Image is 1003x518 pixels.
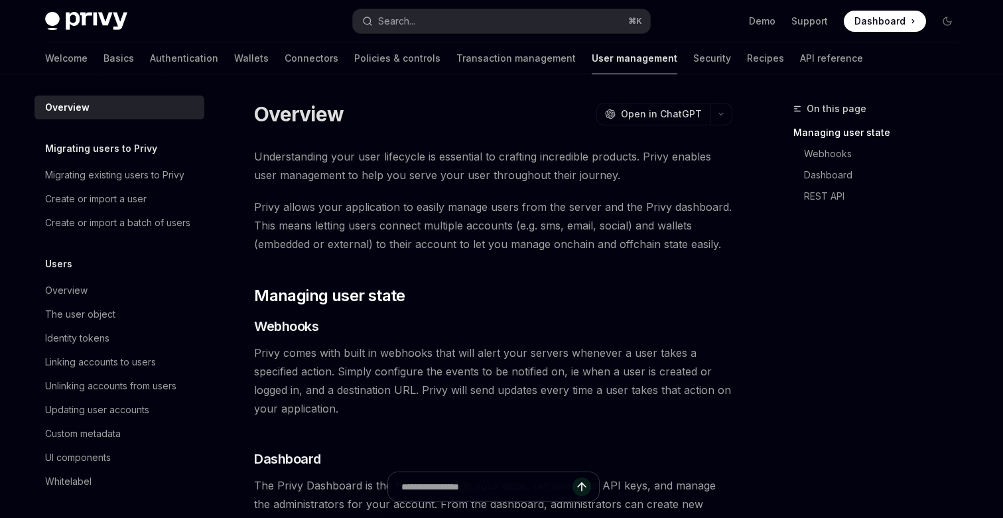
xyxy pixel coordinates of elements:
span: Open in ChatGPT [621,107,702,121]
a: API reference [800,42,863,74]
button: Toggle dark mode [937,11,958,32]
div: Migrating existing users to Privy [45,167,184,183]
a: Updating user accounts [34,398,204,422]
a: Policies & controls [354,42,440,74]
div: Linking accounts to users [45,354,156,370]
div: Create or import a batch of users [45,215,190,231]
span: ⌘ K [628,16,642,27]
div: Custom metadata [45,426,121,442]
div: Identity tokens [45,330,109,346]
a: Migrating existing users to Privy [34,163,204,187]
a: Create or import a user [34,187,204,211]
a: Authentication [150,42,218,74]
a: Dashboard [844,11,926,32]
a: Welcome [45,42,88,74]
a: The user object [34,302,204,326]
span: Understanding your user lifecycle is essential to crafting incredible products. Privy enables use... [254,147,732,184]
span: Managing user state [254,285,405,306]
a: Basics [103,42,134,74]
a: Webhooks [804,143,969,164]
a: Demo [749,15,775,28]
a: Recipes [747,42,784,74]
h1: Overview [254,102,344,126]
a: User management [592,42,677,74]
a: Custom metadata [34,422,204,446]
img: dark logo [45,12,127,31]
h5: Migrating users to Privy [45,141,157,157]
a: Support [791,15,828,28]
button: Open in ChatGPT [596,103,710,125]
div: Whitelabel [45,474,92,489]
div: Unlinking accounts from users [45,378,176,394]
div: Create or import a user [45,191,147,207]
div: UI components [45,450,111,466]
a: Linking accounts to users [34,350,204,374]
div: Updating user accounts [45,402,149,418]
a: Transaction management [456,42,576,74]
span: Privy allows your application to easily manage users from the server and the Privy dashboard. Thi... [254,198,732,253]
a: Whitelabel [34,470,204,493]
h5: Users [45,256,72,272]
a: REST API [804,186,969,207]
span: Webhooks [254,317,318,336]
button: Send message [572,478,591,496]
span: Dashboard [254,450,321,468]
div: Overview [45,99,90,115]
div: Search... [378,13,415,29]
a: Overview [34,96,204,119]
button: Search...⌘K [353,9,650,33]
a: Connectors [285,42,338,74]
span: On this page [807,101,866,117]
a: Create or import a batch of users [34,211,204,235]
a: Unlinking accounts from users [34,374,204,398]
div: The user object [45,306,115,322]
a: Dashboard [804,164,969,186]
a: Managing user state [793,122,969,143]
a: Overview [34,279,204,302]
span: Dashboard [854,15,905,28]
a: UI components [34,446,204,470]
a: Wallets [234,42,269,74]
a: Security [693,42,731,74]
div: Overview [45,283,88,298]
span: Privy comes with built in webhooks that will alert your servers whenever a user takes a specified... [254,344,732,418]
a: Identity tokens [34,326,204,350]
